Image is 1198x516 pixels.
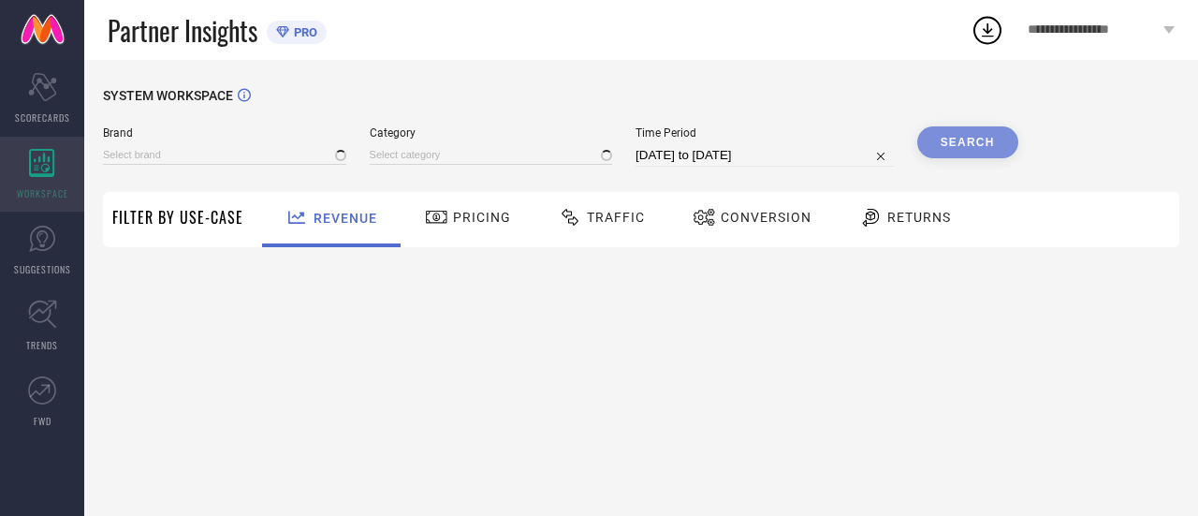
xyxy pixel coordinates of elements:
[108,11,257,50] span: Partner Insights
[971,13,1004,47] div: Open download list
[34,414,51,428] span: FWD
[587,210,645,225] span: Traffic
[370,126,613,140] span: Category
[112,206,243,229] span: Filter By Use-Case
[103,126,346,140] span: Brand
[103,88,233,103] span: SYSTEM WORKSPACE
[14,262,71,276] span: SUGGESTIONS
[636,126,894,140] span: Time Period
[636,144,894,167] input: Select time period
[289,25,317,39] span: PRO
[15,111,70,125] span: SCORECARDS
[314,211,377,226] span: Revenue
[721,210,811,225] span: Conversion
[887,210,951,225] span: Returns
[370,145,613,165] input: Select category
[26,338,58,352] span: TRENDS
[17,186,68,200] span: WORKSPACE
[453,210,511,225] span: Pricing
[103,145,346,165] input: Select brand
